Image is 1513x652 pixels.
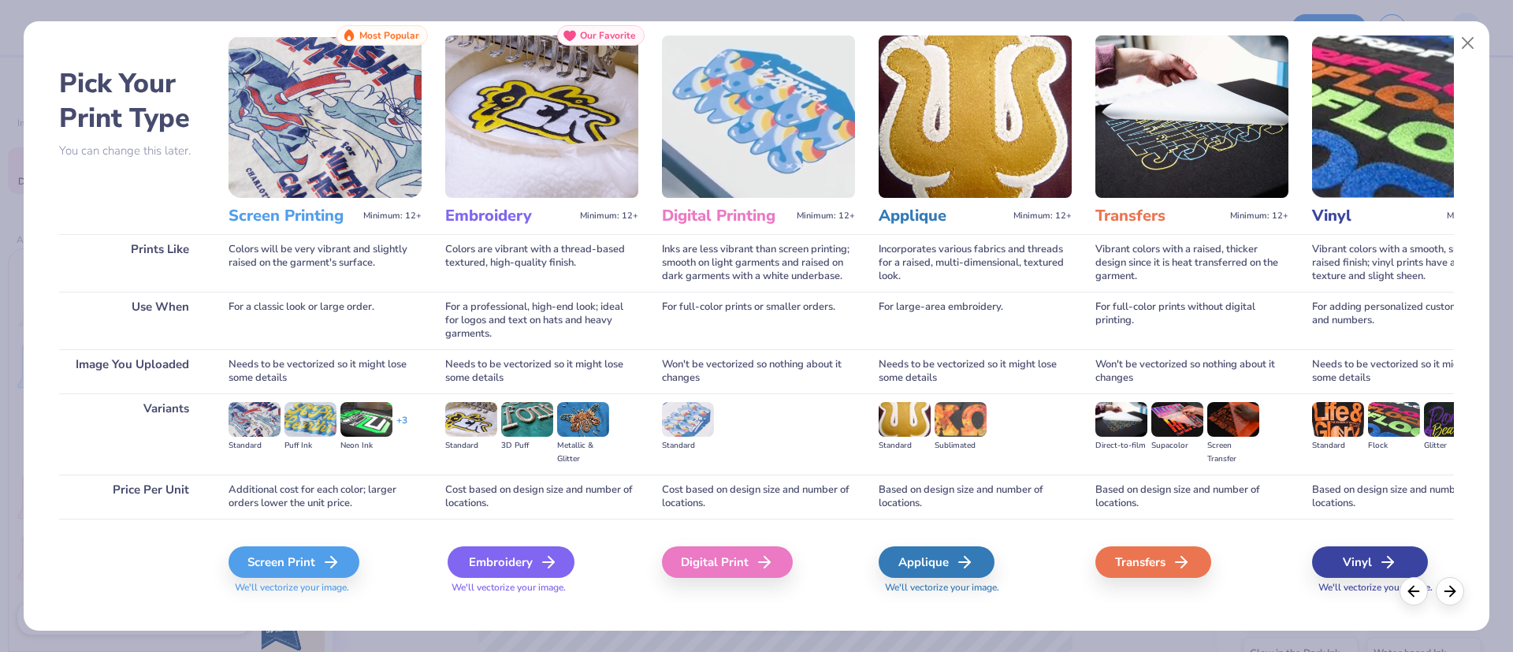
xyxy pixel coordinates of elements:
div: Embroidery [448,546,574,578]
div: Use When [59,292,205,349]
div: Applique [879,546,994,578]
img: 3D Puff [501,402,553,437]
div: Vinyl [1312,546,1428,578]
span: Our Favorite [580,30,636,41]
span: Minimum: 12+ [1447,211,1505,222]
img: Glitter [1424,402,1476,437]
div: Standard [879,439,931,453]
div: Standard [1312,439,1364,453]
span: We'll vectorize your image. [879,581,1072,594]
img: Standard [229,402,281,437]
img: Screen Printing [229,35,422,198]
div: Needs to be vectorized so it might lose some details [445,349,638,393]
span: We'll vectorize your image. [445,581,638,594]
div: Vibrant colors with a raised, thicker design since it is heat transferred on the garment. [1095,234,1288,292]
img: Digital Printing [662,35,855,198]
div: Colors will be very vibrant and slightly raised on the garment's surface. [229,234,422,292]
span: We'll vectorize your image. [1312,581,1505,594]
img: Standard [879,402,931,437]
div: For full-color prints without digital printing. [1095,292,1288,349]
div: Direct-to-film [1095,439,1147,453]
img: Flock [1368,402,1420,437]
span: We'll vectorize your image. [229,581,422,594]
div: Vibrant colors with a smooth, slightly raised finish; vinyl prints have a consistent texture and ... [1312,234,1505,292]
img: Applique [879,35,1072,198]
div: Based on design size and number of locations. [1095,475,1288,519]
div: Puff Ink [284,439,336,453]
div: For a classic look or large order. [229,292,422,349]
div: Digital Print [662,546,793,578]
h3: Embroidery [445,206,574,226]
div: For a professional, high-end look; ideal for logos and text on hats and heavy garments. [445,292,638,349]
h3: Applique [879,206,1007,226]
span: Minimum: 12+ [363,211,422,222]
div: Based on design size and number of locations. [879,475,1072,519]
h3: Transfers [1095,206,1224,226]
div: Transfers [1095,546,1211,578]
div: Incorporates various fabrics and threads for a raised, multi-dimensional, textured look. [879,234,1072,292]
div: Needs to be vectorized so it might lose some details [879,349,1072,393]
img: Direct-to-film [1095,402,1147,437]
img: Vinyl [1312,35,1505,198]
div: Based on design size and number of locations. [1312,475,1505,519]
div: + 3 [396,414,407,441]
div: Prints Like [59,234,205,292]
div: Flock [1368,439,1420,453]
div: Standard [229,439,281,453]
div: Standard [662,439,714,453]
h3: Screen Printing [229,206,357,226]
div: For full-color prints or smaller orders. [662,292,855,349]
div: Standard [445,439,497,453]
img: Embroidery [445,35,638,198]
div: Additional cost for each color; larger orders lower the unit price. [229,475,422,519]
div: For large-area embroidery. [879,292,1072,349]
img: Standard [445,402,497,437]
div: Inks are less vibrant than screen printing; smooth on light garments and raised on dark garments ... [662,234,855,292]
img: Standard [662,402,714,437]
img: Standard [1312,402,1364,437]
button: Close [1453,28,1483,58]
h2: Pick Your Print Type [59,66,205,136]
img: Sublimated [935,402,987,437]
span: Minimum: 12+ [1230,211,1288,222]
div: Colors are vibrant with a thread-based textured, high-quality finish. [445,234,638,292]
div: Cost based on design size and number of locations. [662,475,855,519]
div: Price Per Unit [59,475,205,519]
img: Neon Ink [340,402,392,437]
h3: Vinyl [1312,206,1441,226]
img: Supacolor [1151,402,1203,437]
p: You can change this later. [59,144,205,158]
h3: Digital Printing [662,206,790,226]
div: Image You Uploaded [59,349,205,393]
div: 3D Puff [501,439,553,453]
div: Needs to be vectorized so it might lose some details [229,349,422,393]
img: Transfers [1095,35,1288,198]
span: Minimum: 12+ [1013,211,1072,222]
div: Screen Transfer [1207,439,1259,466]
div: Sublimated [935,439,987,453]
div: Neon Ink [340,439,392,453]
div: Glitter [1424,439,1476,453]
div: Won't be vectorized so nothing about it changes [1095,349,1288,393]
img: Metallic & Glitter [557,402,609,437]
div: For adding personalized custom names and numbers. [1312,292,1505,349]
span: Minimum: 12+ [797,211,855,222]
img: Puff Ink [284,402,336,437]
span: Most Popular [359,30,419,41]
div: Won't be vectorized so nothing about it changes [662,349,855,393]
div: Screen Print [229,546,359,578]
img: Screen Transfer [1207,402,1259,437]
div: Cost based on design size and number of locations. [445,475,638,519]
span: Minimum: 12+ [580,211,638,222]
div: Metallic & Glitter [557,439,609,466]
div: Needs to be vectorized so it might lose some details [1312,349,1505,393]
div: Variants [59,393,205,475]
div: Supacolor [1151,439,1203,453]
